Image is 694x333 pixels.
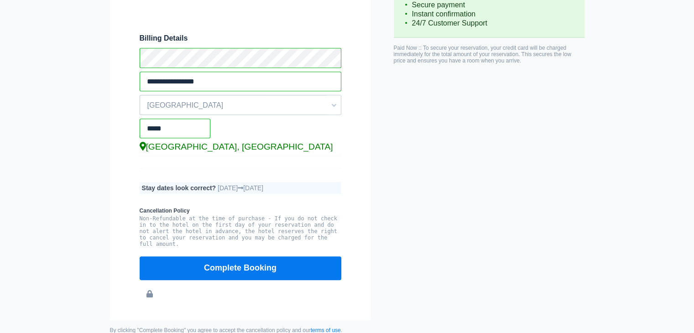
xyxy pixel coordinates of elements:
[403,19,575,28] li: 24/7 Customer Support
[140,256,341,280] button: Complete Booking
[218,184,263,192] span: [DATE] [DATE]
[403,10,575,19] li: Instant confirmation
[140,215,341,247] pre: Non-Refundable at the time of purchase - If you do not check in to the hotel on the first day of ...
[142,184,216,192] b: Stay dates look correct?
[140,208,341,214] b: Cancellation Policy
[394,45,571,64] span: Paid Now :: To secure your reservation, your credit card will be charged immediately for the tota...
[140,98,341,113] span: [GEOGRAPHIC_DATA]
[403,0,575,10] li: Secure payment
[140,142,341,152] div: [GEOGRAPHIC_DATA], [GEOGRAPHIC_DATA]
[140,34,341,42] span: Billing Details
